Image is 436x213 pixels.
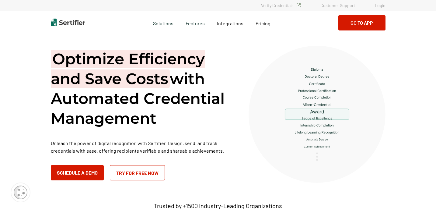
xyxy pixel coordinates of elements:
[14,186,27,199] img: Cookie Popup Icon
[154,202,282,210] p: Trusted by +1500 Industry-Leading Organizations
[217,20,243,26] span: Integrations
[110,165,165,180] a: Try for Free Now
[261,3,301,8] a: Verify Credentials
[51,139,233,154] p: Unleash the power of digital recognition with Sertifier. Design, send, and track credentials with...
[51,49,233,128] h1: with Automated Credential Management
[306,138,328,141] g: Associate Degree
[256,20,270,26] span: Pricing
[51,50,205,88] span: Optimize Efficiency and Save Costs
[375,3,385,8] a: Login
[51,19,85,26] img: Sertifier | Digital Credentialing Platform
[256,19,270,27] a: Pricing
[338,15,385,30] button: Go to App
[320,3,355,8] a: Customer Support
[153,19,173,27] span: Solutions
[217,19,243,27] a: Integrations
[186,19,205,27] span: Features
[51,165,104,180] button: Schedule a Demo
[297,3,301,7] img: Verified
